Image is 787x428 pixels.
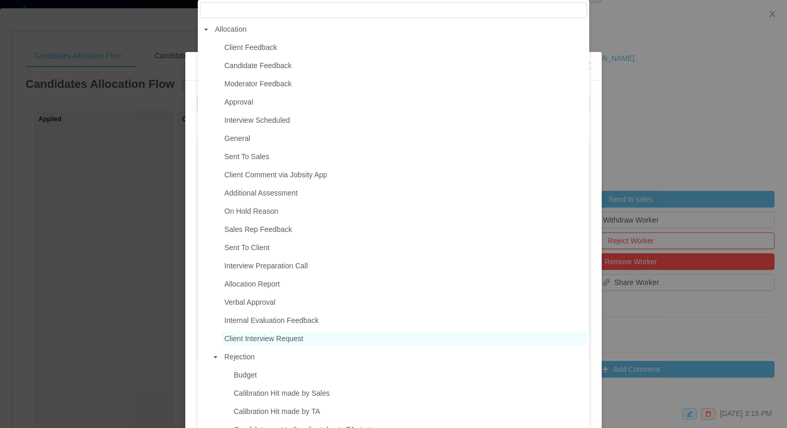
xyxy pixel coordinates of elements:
[222,186,587,200] span: Additional Assessment
[222,223,587,237] span: Sales Rep Feedback
[222,41,587,55] span: Client Feedback
[224,316,319,325] span: Internal Evaluation Feedback
[213,355,218,360] i: icon: caret-down
[231,405,587,419] span: Calibration Hit made by TA
[200,2,587,18] input: filter select
[224,353,255,361] span: Rejection
[204,27,209,32] i: icon: caret-down
[222,113,587,127] span: Interview Scheduled
[222,241,587,255] span: Sent To Client
[224,43,277,51] span: Client Feedback
[222,332,587,346] span: Client Interview Request
[212,22,587,36] span: Allocation
[224,116,290,124] span: Interview Scheduled
[231,386,587,400] span: Calibration Hit made by Sales
[224,243,270,252] span: Sent To Client
[224,225,292,234] span: Sales Rep Feedback
[215,25,247,33] span: Allocation
[222,295,587,309] span: Verbal Approval
[224,298,275,306] span: Verbal Approval
[222,132,587,146] span: General
[222,204,587,218] span: On Hold Reason
[222,350,587,364] span: Rejection
[234,371,257,379] span: Budget
[222,314,587,328] span: Internal Evaluation Feedback
[224,152,269,161] span: Sent To Sales
[224,61,291,70] span: Candidate Feedback
[224,262,308,270] span: Interview Preparation Call
[224,171,327,179] span: Client Comment via Jobsity App
[222,59,587,73] span: Candidate Feedback
[222,277,587,291] span: Allocation Report
[222,259,587,273] span: Interview Preparation Call
[224,80,291,88] span: Moderator Feedback
[224,207,278,215] span: On Hold Reason
[224,189,298,197] span: Additional Assessment
[231,368,587,382] span: Budget
[224,134,250,142] span: General
[222,95,587,109] span: Approval
[234,407,320,416] span: Calibration Hit made by TA
[234,389,329,397] span: Calibration Hit made by Sales
[224,280,280,288] span: Allocation Report
[224,98,253,106] span: Approval
[222,77,587,91] span: Moderator Feedback
[224,334,303,343] span: Client Interview Request
[222,168,587,182] span: Client Comment via Jobsity App
[222,150,587,164] span: Sent To Sales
